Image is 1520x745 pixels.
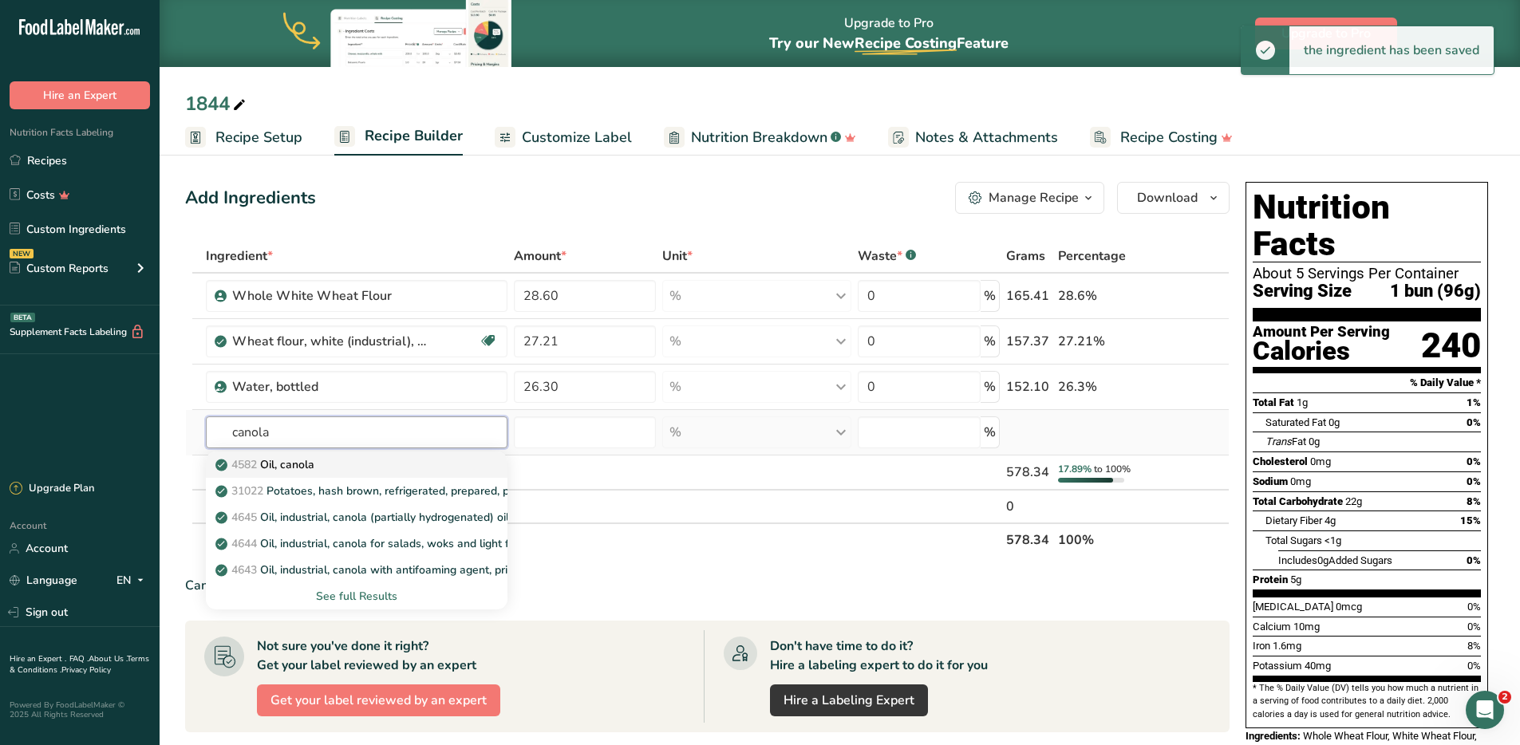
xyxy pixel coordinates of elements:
[206,416,508,448] input: Add Ingredient
[185,576,1230,595] div: Can't find your ingredient?
[1253,266,1481,282] div: About 5 Servings Per Container
[206,557,508,583] a: 4643Oil, industrial, canola with antifoaming agent, principal uses salads, woks and light frying
[1006,463,1052,482] div: 578.34
[888,120,1058,156] a: Notes & Attachments
[1467,455,1481,467] span: 0%
[1255,18,1397,49] button: Upgrade to Pro
[1265,514,1322,526] span: Dietary Fiber
[858,246,916,266] div: Waste
[1253,601,1333,613] span: [MEDICAL_DATA]
[61,664,111,676] a: Privacy Policy
[231,562,257,577] span: 4643
[219,562,714,578] p: Oil, industrial, canola with antifoaming agent, principal uses salads, woks and light frying
[10,260,109,277] div: Custom Reports
[1421,325,1481,367] div: 240
[1265,436,1306,447] span: Fat
[10,566,77,594] a: Language
[1058,463,1092,475] span: 17.89%
[915,127,1058,148] span: Notes & Attachments
[1006,377,1052,396] div: 152.10
[769,1,1009,67] div: Upgrade to Pro
[232,286,432,305] div: Whole White Wheat Flour
[664,120,856,156] a: Nutrition Breakdown
[206,478,508,504] a: 31022Potatoes, hash brown, refrigerated, prepared, pan-fried in canola oil
[1345,495,1362,507] span: 22g
[1390,282,1481,302] span: 1 bun (96g)
[514,246,567,266] span: Amount
[1460,514,1481,526] span: 15%
[10,249,34,258] div: NEW
[219,456,314,473] p: Oil, canola
[495,120,632,156] a: Customize Label
[231,483,263,499] span: 31022
[1006,497,1052,516] div: 0
[1290,574,1301,585] span: 5g
[1265,416,1326,428] span: Saturated Fat
[1289,26,1494,74] div: the ingredient has been saved
[955,182,1104,214] button: Manage Recipe
[10,653,149,676] a: Terms & Conditions .
[231,510,257,525] span: 4645
[662,246,693,266] span: Unit
[1006,286,1052,305] div: 165.41
[10,81,150,109] button: Hire an Expert
[365,125,463,147] span: Recipe Builder
[1467,396,1481,408] span: 1%
[1058,377,1154,396] div: 26.3%
[1467,416,1481,428] span: 0%
[1273,640,1301,652] span: 1.6mg
[215,127,302,148] span: Recipe Setup
[1467,601,1481,613] span: 0%
[185,89,249,118] div: 1844
[257,637,476,675] div: Not sure you've done it right? Get your label reviewed by an expert
[989,188,1079,207] div: Manage Recipe
[185,120,302,156] a: Recipe Setup
[1253,475,1288,487] span: Sodium
[1336,601,1362,613] span: 0mcg
[1265,534,1322,546] span: Total Sugars
[10,700,150,719] div: Powered By FoodLabelMaker © 2025 All Rights Reserved
[232,332,432,351] div: Wheat flour, white (industrial), 15% protein, bleached, enriched
[1006,246,1045,266] span: Grams
[1090,120,1233,156] a: Recipe Costing
[1253,660,1302,672] span: Potassium
[1253,282,1352,302] span: Serving Size
[219,535,534,552] p: Oil, industrial, canola for salads, woks and light frying
[770,637,988,675] div: Don't have time to do it? Hire a labeling expert to do it for you
[257,684,500,716] button: Get your label reviewed by an expert
[89,653,127,664] a: About Us .
[1058,246,1126,266] span: Percentage
[1467,640,1481,652] span: 8%
[1310,455,1331,467] span: 0mg
[1253,574,1288,585] span: Protein
[1325,514,1336,526] span: 4g
[1467,621,1481,633] span: 0%
[1281,24,1371,43] span: Upgrade to Pro
[855,34,957,53] span: Recipe Costing
[1498,691,1511,704] span: 2
[1467,554,1481,566] span: 0%
[1094,463,1131,475] span: to 100%
[1317,554,1329,566] span: 0g
[691,127,827,148] span: Nutrition Breakdown
[1297,396,1308,408] span: 1g
[116,571,150,590] div: EN
[1120,127,1218,148] span: Recipe Costing
[1290,475,1311,487] span: 0mg
[1278,554,1392,566] span: Includes Added Sugars
[1253,621,1291,633] span: Calcium
[206,504,508,530] a: 4645Oil, industrial, canola (partially hydrogenated) oil for deep fat frying
[1467,495,1481,507] span: 8%
[1117,182,1230,214] button: Download
[69,653,89,664] a: FAQ .
[1253,373,1481,392] section: % Daily Value *
[1253,396,1294,408] span: Total Fat
[206,246,273,266] span: Ingredient
[1293,621,1320,633] span: 10mg
[232,377,432,396] div: Water, bottled
[1253,495,1343,507] span: Total Carbohydrate
[219,509,605,526] p: Oil, industrial, canola (partially hydrogenated) oil for deep fat frying
[770,684,928,716] a: Hire a Labeling Expert
[522,127,632,148] span: Customize Label
[1325,534,1341,546] span: <1g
